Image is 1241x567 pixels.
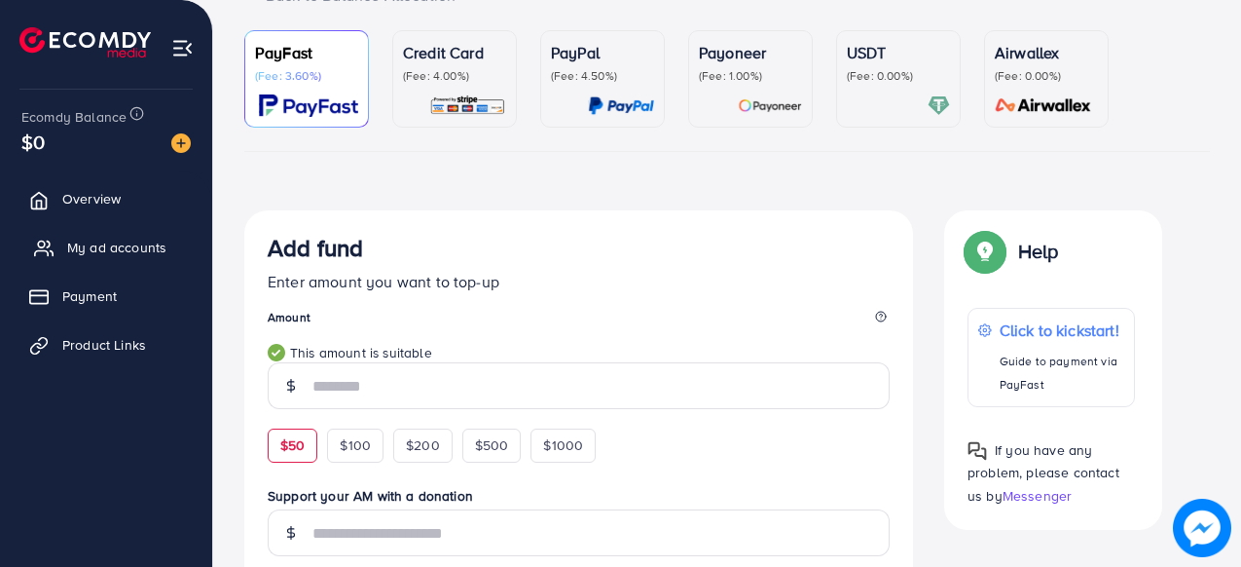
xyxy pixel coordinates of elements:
[62,335,146,355] span: Product Links
[15,228,198,267] a: My ad accounts
[62,286,117,306] span: Payment
[255,41,358,64] p: PayFast
[738,94,802,117] img: card
[403,41,506,64] p: Credit Card
[699,41,802,64] p: Payoneer
[989,94,1098,117] img: card
[268,343,890,362] small: This amount is suitable
[268,234,363,262] h3: Add fund
[699,68,802,84] p: (Fee: 1.00%)
[15,179,198,218] a: Overview
[280,435,305,455] span: $50
[928,94,950,117] img: card
[255,68,358,84] p: (Fee: 3.60%)
[1018,240,1059,263] p: Help
[429,94,506,117] img: card
[475,435,509,455] span: $500
[995,41,1098,64] p: Airwallex
[62,189,121,208] span: Overview
[19,27,151,57] img: logo
[268,486,890,506] label: Support your AM with a donation
[67,238,166,257] span: My ad accounts
[171,37,194,59] img: menu
[259,94,358,117] img: card
[847,68,950,84] p: (Fee: 0.00%)
[171,133,191,153] img: image
[847,41,950,64] p: USDT
[268,309,890,333] legend: Amount
[406,435,440,455] span: $200
[15,277,198,316] a: Payment
[543,435,583,455] span: $1000
[995,68,1098,84] p: (Fee: 0.00%)
[403,68,506,84] p: (Fee: 4.00%)
[967,234,1003,269] img: Popup guide
[1000,350,1124,397] p: Guide to payment via PayFast
[588,94,654,117] img: card
[551,41,654,64] p: PayPal
[21,107,127,127] span: Ecomdy Balance
[1173,499,1231,557] img: image
[15,325,198,364] a: Product Links
[551,68,654,84] p: (Fee: 4.50%)
[1000,319,1124,342] p: Click to kickstart!
[21,128,45,156] span: $0
[340,435,371,455] span: $100
[967,441,987,461] img: Popup guide
[967,440,1119,505] span: If you have any problem, please contact us by
[268,270,890,293] p: Enter amount you want to top-up
[1003,486,1072,506] span: Messenger
[268,344,285,361] img: guide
